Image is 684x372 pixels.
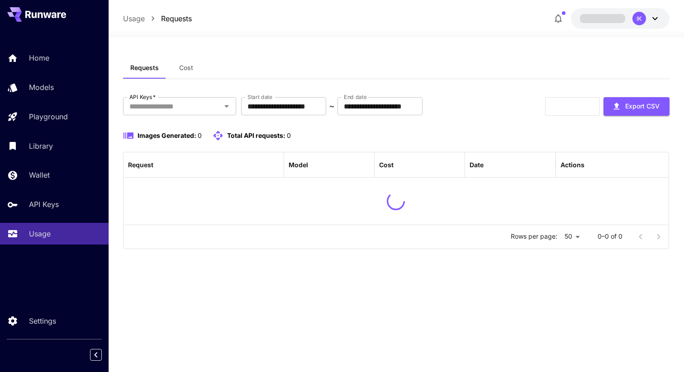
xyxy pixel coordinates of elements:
[128,161,153,169] div: Request
[470,161,484,169] div: Date
[198,132,202,139] span: 0
[29,111,68,122] p: Playground
[287,132,291,139] span: 0
[598,232,622,241] p: 0–0 of 0
[632,12,646,25] div: IK
[123,13,192,24] nav: breadcrumb
[571,8,670,29] button: IK
[289,161,308,169] div: Model
[29,315,56,326] p: Settings
[29,170,50,180] p: Wallet
[129,93,156,101] label: API Keys
[138,132,196,139] span: Images Generated:
[29,228,51,239] p: Usage
[161,13,192,24] a: Requests
[227,132,285,139] span: Total API requests:
[247,93,272,101] label: Start date
[97,347,109,363] div: Collapse sidebar
[561,230,583,243] div: 50
[29,199,59,210] p: API Keys
[90,349,102,361] button: Collapse sidebar
[29,52,49,63] p: Home
[560,161,584,169] div: Actions
[29,141,53,151] p: Library
[220,100,233,113] button: Open
[179,64,193,72] span: Cost
[344,93,366,101] label: End date
[603,97,670,116] button: Export CSV
[379,161,394,169] div: Cost
[130,64,159,72] span: Requests
[511,232,557,241] p: Rows per page:
[29,82,54,93] p: Models
[123,13,145,24] a: Usage
[329,101,334,112] p: ~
